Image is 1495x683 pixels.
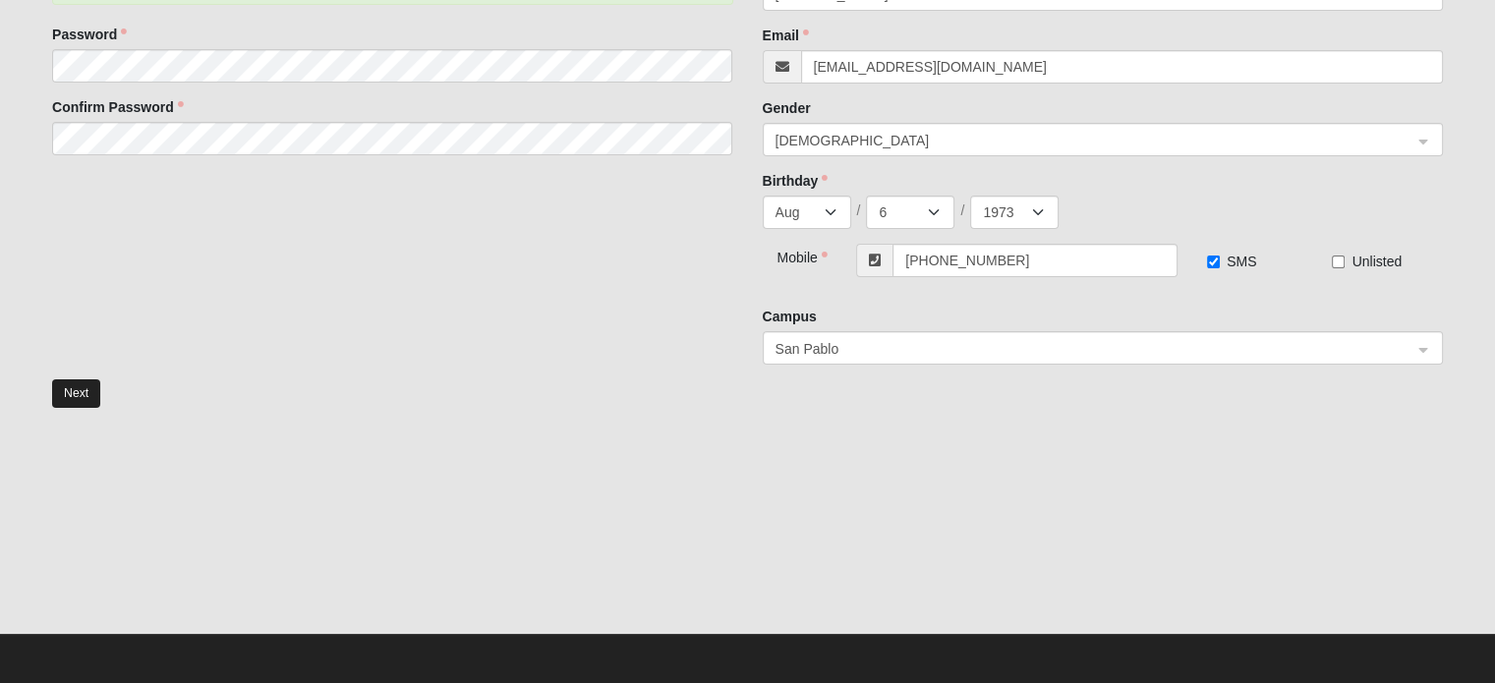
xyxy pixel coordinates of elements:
input: Unlisted [1332,256,1345,268]
span: / [960,200,964,220]
label: Password [52,25,127,44]
span: San Pablo [776,338,1395,360]
span: Male [776,130,1412,151]
label: Gender [763,98,811,118]
label: Birthday [763,171,829,191]
span: / [857,200,861,220]
label: Confirm Password [52,97,184,117]
label: Email [763,26,809,45]
label: Campus [763,307,817,326]
input: SMS [1207,256,1220,268]
div: Mobile [763,244,820,267]
span: SMS [1227,254,1256,269]
span: Unlisted [1351,254,1402,269]
button: Next [52,379,100,408]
